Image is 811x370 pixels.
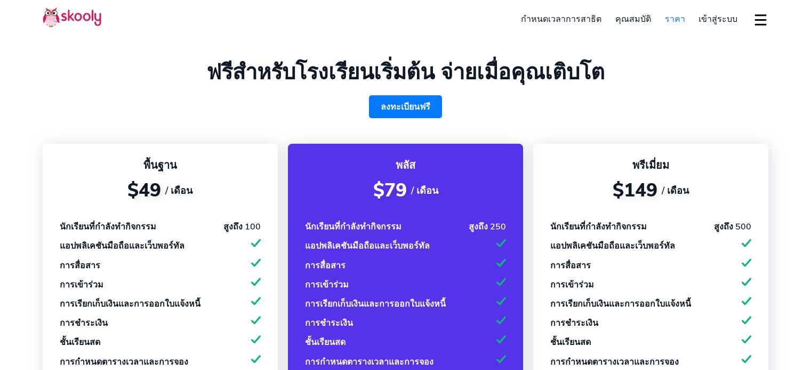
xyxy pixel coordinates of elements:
div: ชั้นเรียนสด [60,335,100,349]
a: คุณสมบัติ [608,10,658,28]
div: การเข้าร่วม [550,278,594,291]
div: นักเรียนที่กำลังทำกิจกรรม [550,220,647,233]
span: $49 [127,178,161,203]
div: พื้นฐาน [60,157,261,174]
div: การชำระเงิน [60,316,108,330]
div: นักเรียนที่กำลังทำกิจกรรม [305,220,402,233]
span: ราคา [665,13,685,25]
a: เข้าสู่ระบบ [692,10,744,28]
div: การชำระเงิน [305,316,353,330]
div: แอปพลิเคชันมือถือและเว็บพอร์ทัล [60,239,184,252]
img: Skooly [43,7,101,28]
div: การเรียกเก็บเงินและการออกใบแจ้งหนี้ [305,297,446,310]
div: สูงถึง 500 [714,220,751,233]
span: เข้าสู่ระบบ [698,13,737,25]
a: ราคา [658,10,692,28]
div: การสื่อสาร [305,259,346,272]
span: / เดือน [662,183,689,198]
a: ลงทะเบียนฟรี [369,95,442,118]
div: การเรียกเก็บเงินและการออกใบแจ้งหนี้ [60,297,200,310]
div: การกำหนดตารางเวลาและการจอง [60,355,188,368]
div: ชั้นเรียนสด [305,335,346,349]
span: / เดือน [165,183,192,198]
div: การเข้าร่วม [305,278,349,291]
div: นักเรียนที่กำลังทำกิจกรรม [60,220,156,233]
div: การเข้าร่วม [60,278,103,291]
h1: ฟรีสำหรับโรงเรียนเริ่มต้น จ่ายเมื่อคุณเติบโต [43,60,768,85]
div: แอปพลิเคชันมือถือและเว็บพอร์ทัล [305,239,430,252]
div: สูงถึง 100 [223,220,261,233]
div: แอปพลิเคชันมือถือและเว็บพอร์ทัล [550,239,675,252]
span: / เดือน [411,183,438,198]
div: สูงถึง 250 [469,220,506,233]
span: $149 [613,178,657,203]
div: พลัส [305,157,506,174]
div: การสื่อสาร [60,259,100,272]
button: dropdown menu [753,7,768,32]
a: กำหนดเวลาการสาธิต [515,10,609,28]
span: $79 [373,178,407,203]
div: พรีเมี่ยม [550,157,751,174]
div: การกำหนดตารางเวลาและการจอง [305,355,433,368]
div: การสื่อสาร [550,259,591,272]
